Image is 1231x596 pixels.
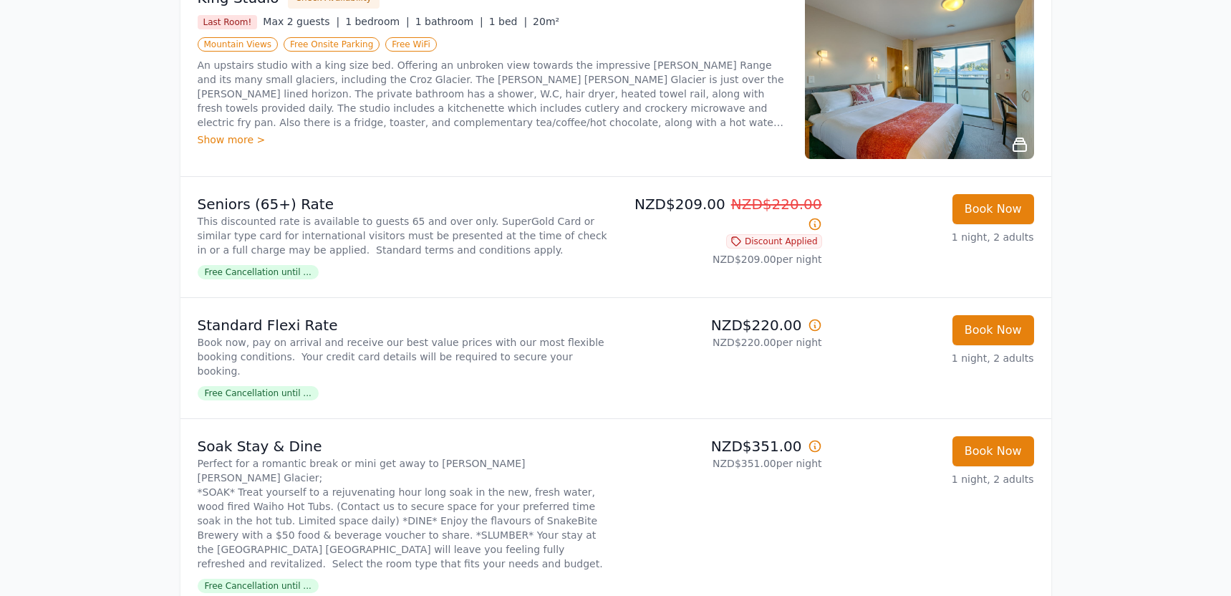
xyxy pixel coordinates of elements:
[489,16,527,27] span: 1 bed |
[622,315,822,335] p: NZD$220.00
[952,194,1034,224] button: Book Now
[622,436,822,456] p: NZD$351.00
[345,16,410,27] span: 1 bedroom |
[198,456,610,571] p: Perfect for a romantic break or mini get away to [PERSON_NAME] [PERSON_NAME] Glacier; *SOAK* Trea...
[198,214,610,257] p: This discounted rate is available to guests 65 and over only. SuperGold Card or similar type card...
[198,436,610,456] p: Soak Stay & Dine
[952,436,1034,466] button: Book Now
[834,472,1034,486] p: 1 night, 2 adults
[198,133,788,147] div: Show more >
[415,16,483,27] span: 1 bathroom |
[198,386,319,400] span: Free Cancellation until ...
[726,234,822,249] span: Discount Applied
[731,196,822,213] span: NZD$220.00
[622,335,822,350] p: NZD$220.00 per night
[284,37,380,52] span: Free Onsite Parking
[198,15,258,29] span: Last Room!
[198,315,610,335] p: Standard Flexi Rate
[622,456,822,471] p: NZD$351.00 per night
[263,16,339,27] span: Max 2 guests |
[622,194,822,234] p: NZD$209.00
[198,194,610,214] p: Seniors (65+) Rate
[198,579,319,593] span: Free Cancellation until ...
[834,230,1034,244] p: 1 night, 2 adults
[533,16,559,27] span: 20m²
[198,37,278,52] span: Mountain Views
[622,252,822,266] p: NZD$209.00 per night
[952,315,1034,345] button: Book Now
[198,335,610,378] p: Book now, pay on arrival and receive our best value prices with our most flexible booking conditi...
[198,265,319,279] span: Free Cancellation until ...
[198,58,788,130] p: An upstairs studio with a king size bed. Offering an unbroken view towards the impressive [PERSON...
[834,351,1034,365] p: 1 night, 2 adults
[385,37,437,52] span: Free WiFi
